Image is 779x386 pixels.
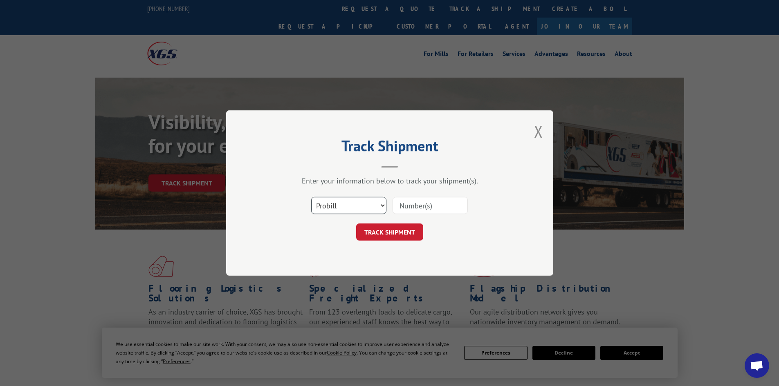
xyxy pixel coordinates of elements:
div: Open chat [745,353,769,378]
input: Number(s) [393,197,468,214]
div: Enter your information below to track your shipment(s). [267,176,512,185]
button: Close modal [534,120,543,142]
button: TRACK SHIPMENT [356,223,423,241]
h2: Track Shipment [267,140,512,156]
